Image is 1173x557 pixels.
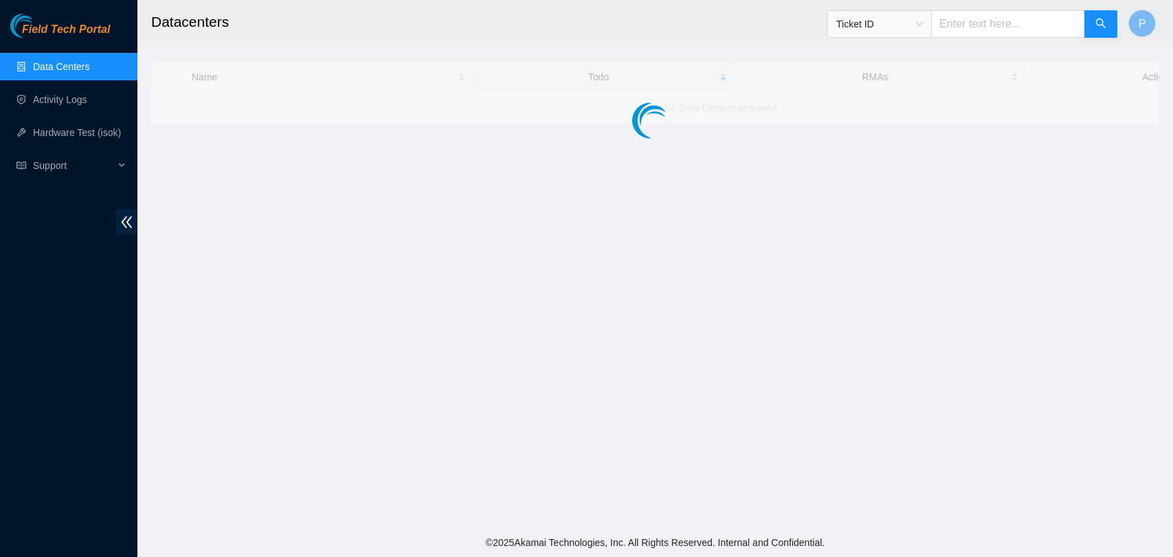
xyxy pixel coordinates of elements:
span: search [1095,18,1106,31]
span: Support [33,152,114,179]
img: Akamai Technologies [10,14,69,38]
a: Data Centers [33,61,89,72]
button: P [1128,10,1156,37]
span: Ticket ID [836,14,923,34]
input: Enter text here... [931,10,1085,38]
a: Hardware Test (isok) [33,127,121,138]
footer: © 2025 Akamai Technologies, Inc. All Rights Reserved. Internal and Confidential. [137,528,1173,557]
a: Akamai TechnologiesField Tech Portal [10,25,110,43]
button: search [1084,10,1117,38]
a: Activity Logs [33,94,87,105]
span: read [16,161,26,170]
span: Field Tech Portal [22,23,110,36]
span: double-left [116,209,137,235]
span: P [1139,15,1146,32]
